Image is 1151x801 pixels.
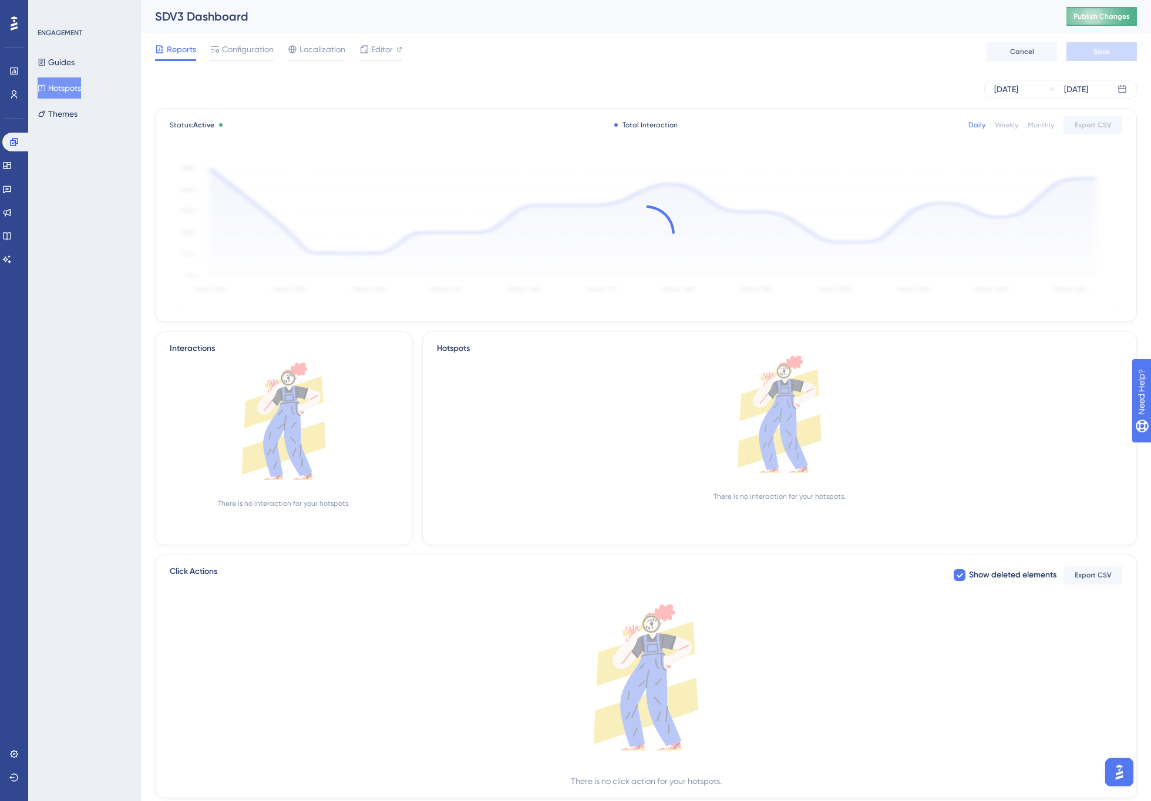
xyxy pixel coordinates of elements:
span: Need Help? [28,3,73,17]
span: Active [193,121,214,129]
button: Publish Changes [1066,7,1137,26]
span: Export CSV [1075,120,1112,130]
button: Save [1066,42,1137,61]
div: Monthly [1028,120,1054,130]
iframe: UserGuiding AI Assistant Launcher [1102,755,1137,790]
div: Hotspots [437,342,1122,356]
div: [DATE] [1064,82,1088,96]
div: There is no interaction for your hotspots. [218,499,350,508]
span: Editor [371,42,393,56]
button: Export CSV [1064,116,1122,134]
span: Reports [167,42,196,56]
span: Localization [299,42,345,56]
span: Cancel [1010,47,1034,56]
div: ENGAGEMENT [38,28,82,38]
span: Configuration [222,42,274,56]
span: Status: [170,120,214,130]
button: Export CSV [1064,566,1122,584]
div: Daily [968,120,985,130]
button: Hotspots [38,77,81,99]
div: SDV3 Dashboard [155,8,1037,25]
div: Weekly [995,120,1018,130]
div: Total Interaction [614,120,678,130]
div: [DATE] [994,82,1018,96]
div: There is no interaction for your hotspots. [714,492,846,501]
span: Show deleted elements [969,568,1056,582]
span: Export CSV [1075,570,1112,580]
div: There is no click action for your hotspots. [571,774,722,788]
span: Publish Changes [1073,12,1130,21]
span: Save [1093,47,1110,56]
button: Cancel [987,42,1057,61]
button: Guides [38,52,75,73]
div: Interactions [170,342,215,356]
button: Themes [38,103,78,124]
span: Click Actions [170,565,217,586]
